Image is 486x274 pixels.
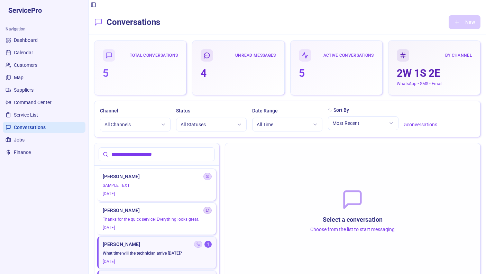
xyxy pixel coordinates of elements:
[3,47,85,58] a: Calendar
[14,74,24,81] span: Map
[103,259,115,264] span: [DATE]
[404,121,437,128] span: 5 conversation s
[3,24,85,35] div: Navigation
[14,49,33,56] span: Calendar
[3,97,85,108] a: Command Center
[103,241,191,248] h4: [PERSON_NAME]
[14,86,34,93] span: Suppliers
[252,108,278,113] label: Date Range
[14,124,46,131] span: Conversations
[103,225,115,230] span: [DATE]
[204,241,212,248] div: 1
[397,81,472,86] p: WhatsApp • SMS • Email
[328,107,398,113] label: Sort By
[397,67,472,80] div: 2W 1S 2E
[445,53,472,58] p: By Channel
[8,6,80,15] h1: ServicePro
[3,60,85,71] a: Customers
[14,37,38,44] span: Dashboard
[14,62,37,68] span: Customers
[103,191,115,197] span: [DATE]
[176,108,190,113] label: Status
[14,149,31,156] span: Finance
[310,215,395,225] h2: Select a conversation
[323,53,374,58] p: Active Conversations
[235,53,276,58] p: Unread Messages
[103,217,212,222] p: Thanks for the quick service! Everything looks great.
[103,173,201,180] h4: [PERSON_NAME]
[103,183,212,188] p: SAMPLE TEXT
[310,226,395,233] p: Choose from the list to start messaging
[3,35,85,46] a: Dashboard
[3,109,85,120] a: Service List
[3,72,85,83] a: Map
[3,84,85,95] a: Suppliers
[3,147,85,158] a: Finance
[201,67,276,80] div: 4
[103,207,201,214] h4: [PERSON_NAME]
[107,17,160,28] h1: Conversations
[103,67,178,80] div: 5
[100,108,118,113] label: Channel
[14,111,38,118] span: Service List
[103,250,212,256] p: What time will the technician arrive [DATE]?
[130,53,178,58] p: Total Conversations
[449,15,480,29] button: New
[14,99,52,106] span: Command Center
[3,122,85,133] a: Conversations
[299,67,374,80] div: 5
[3,134,85,145] a: Jobs
[14,136,25,143] span: Jobs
